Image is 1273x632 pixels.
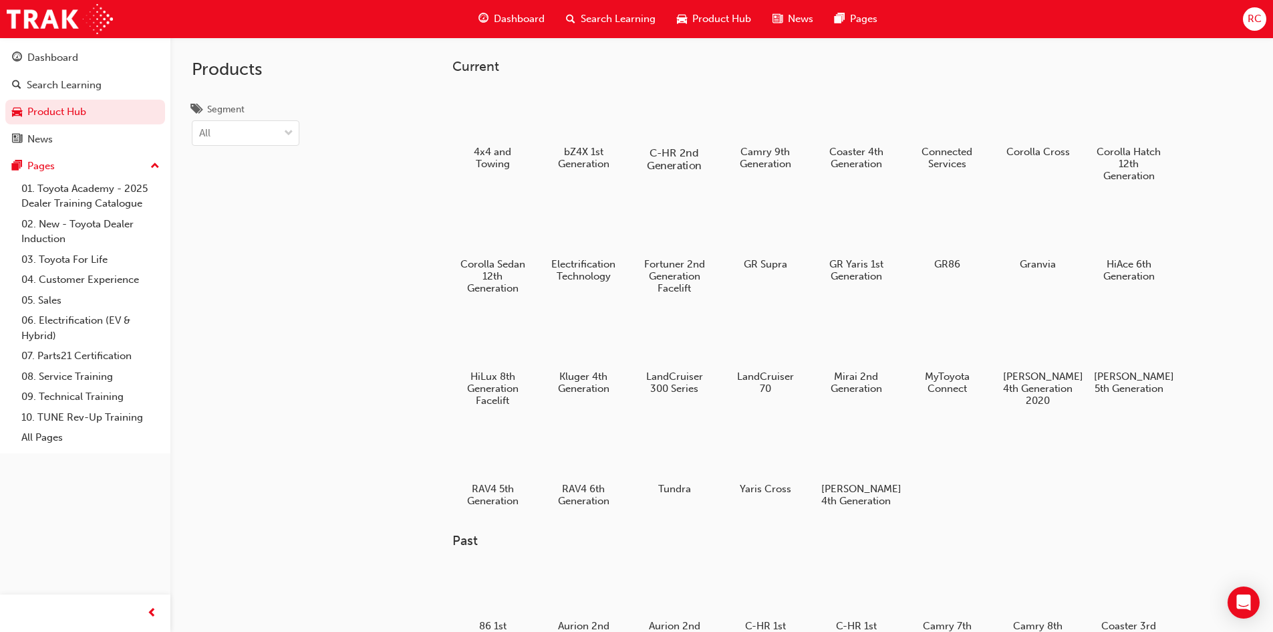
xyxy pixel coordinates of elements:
a: RAV4 6th Generation [543,422,623,512]
a: GR Supra [725,197,805,275]
a: Corolla Hatch 12th Generation [1089,85,1169,187]
a: LandCruiser 300 Series [634,310,714,399]
a: Electrification Technology [543,197,623,287]
a: Tundra [634,422,714,500]
h5: RAV4 6th Generation [549,483,619,507]
span: prev-icon [147,605,157,622]
h5: Granvia [1003,258,1073,270]
h5: Corolla Hatch 12th Generation [1094,146,1164,182]
a: Dashboard [5,45,165,70]
span: news-icon [772,11,783,27]
a: 02. New - Toyota Dealer Induction [16,214,165,249]
span: RC [1248,11,1262,27]
h5: Connected Services [912,146,982,170]
span: search-icon [566,11,575,27]
a: LandCruiser 70 [725,310,805,399]
h5: LandCruiser 70 [730,371,801,395]
a: Corolla Cross [998,85,1078,163]
span: car-icon [677,11,687,27]
a: Trak [7,4,113,34]
button: Pages [5,154,165,179]
a: guage-iconDashboard [468,5,555,33]
a: Granvia [998,197,1078,275]
span: Search Learning [581,11,656,27]
h5: C-HR 2nd Generation [637,146,711,172]
span: guage-icon [12,52,22,64]
div: News [27,132,53,147]
a: 09. Technical Training [16,387,165,407]
span: Product Hub [692,11,751,27]
a: RAV4 5th Generation [452,422,533,512]
a: MyToyota Connect [907,310,987,399]
span: car-icon [12,106,22,118]
span: Dashboard [494,11,545,27]
a: car-iconProduct Hub [666,5,762,33]
div: Segment [207,103,245,116]
a: 4x4 and Towing [452,85,533,175]
span: News [788,11,813,27]
h5: Mirai 2nd Generation [821,371,891,395]
a: 07. Parts21 Certification [16,346,165,366]
span: pages-icon [835,11,845,27]
h5: Fortuner 2nd Generation Facelift [640,258,710,294]
span: search-icon [12,80,21,92]
span: up-icon [150,158,160,175]
h5: Tundra [640,483,710,495]
span: guage-icon [478,11,488,27]
a: 01. Toyota Academy - 2025 Dealer Training Catalogue [16,179,165,214]
h5: Kluger 4th Generation [549,371,619,395]
h2: Products [192,59,299,80]
h5: Camry 9th Generation [730,146,801,170]
h5: Corolla Cross [1003,146,1073,158]
h5: GR Yaris 1st Generation [821,258,891,282]
h5: Corolla Sedan 12th Generation [458,258,528,294]
a: Connected Services [907,85,987,175]
a: Search Learning [5,73,165,98]
a: news-iconNews [762,5,824,33]
a: pages-iconPages [824,5,888,33]
span: news-icon [12,134,22,146]
div: Search Learning [27,78,102,93]
div: Open Intercom Messenger [1228,587,1260,619]
a: 06. Electrification (EV & Hybrid) [16,310,165,346]
a: Kluger 4th Generation [543,310,623,399]
h5: HiLux 8th Generation Facelift [458,371,528,407]
a: bZ4X 1st Generation [543,85,623,175]
h5: Electrification Technology [549,258,619,282]
h5: [PERSON_NAME] 4th Generation 2020 [1003,371,1073,407]
h5: LandCruiser 300 Series [640,371,710,395]
a: GR86 [907,197,987,275]
h5: MyToyota Connect [912,371,982,395]
div: Pages [27,159,55,174]
a: HiAce 6th Generation [1089,197,1169,287]
h5: [PERSON_NAME] 5th Generation [1094,371,1164,395]
h5: [PERSON_NAME] 4th Generation [821,483,891,507]
a: 10. TUNE Rev-Up Training [16,407,165,428]
button: DashboardSearch LearningProduct HubNews [5,43,165,154]
h5: bZ4X 1st Generation [549,146,619,170]
span: Pages [850,11,877,27]
div: Dashboard [27,50,78,66]
h3: Current [452,59,1212,74]
a: 03. Toyota For Life [16,249,165,270]
h5: Coaster 4th Generation [821,146,891,170]
a: News [5,127,165,152]
a: [PERSON_NAME] 5th Generation [1089,310,1169,399]
span: tags-icon [192,104,202,116]
a: HiLux 8th Generation Facelift [452,310,533,411]
a: [PERSON_NAME] 4th Generation [816,422,896,512]
h5: GR86 [912,258,982,270]
button: RC [1243,7,1266,31]
a: Fortuner 2nd Generation Facelift [634,197,714,299]
a: [PERSON_NAME] 4th Generation 2020 [998,310,1078,411]
a: search-iconSearch Learning [555,5,666,33]
a: Coaster 4th Generation [816,85,896,175]
h5: Yaris Cross [730,483,801,495]
h5: RAV4 5th Generation [458,483,528,507]
a: 08. Service Training [16,366,165,387]
a: Mirai 2nd Generation [816,310,896,399]
h5: 4x4 and Towing [458,146,528,170]
a: 04. Customer Experience [16,270,165,290]
a: All Pages [16,427,165,448]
